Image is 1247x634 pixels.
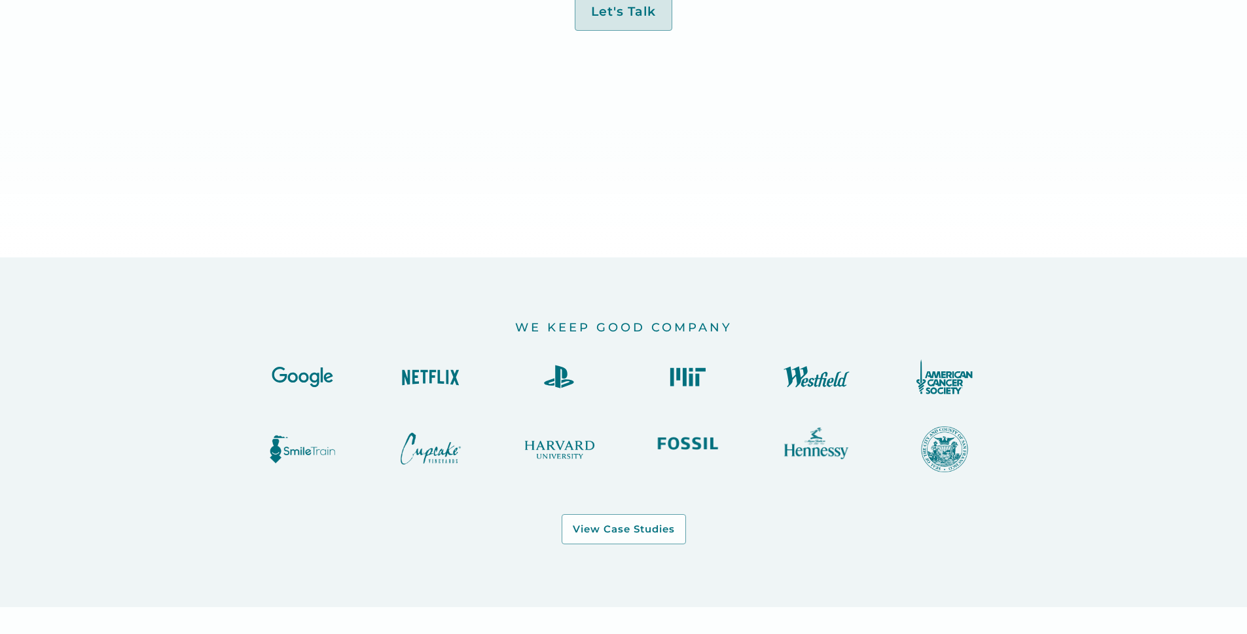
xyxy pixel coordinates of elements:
[391,359,470,394] img: Netflix logo
[573,523,675,536] div: View Case Studies
[905,359,984,394] img: American Cancer Society Logo
[777,426,856,461] img: Hennessy Logo
[777,359,856,394] img: Westfield Logo
[391,426,470,472] img: cursive writing that says cupcake wines
[263,359,342,394] img: Google logo
[905,426,984,473] img: a seal for the city of san francisco
[520,359,598,394] img: Playstation logo
[263,426,342,473] img: blue train
[649,359,727,394] img: MIT logo
[520,426,598,473] img: collegiate text
[649,426,727,461] img: Fossil Logo
[515,320,732,335] h2: we keep good company
[562,514,686,544] a: View Case Studies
